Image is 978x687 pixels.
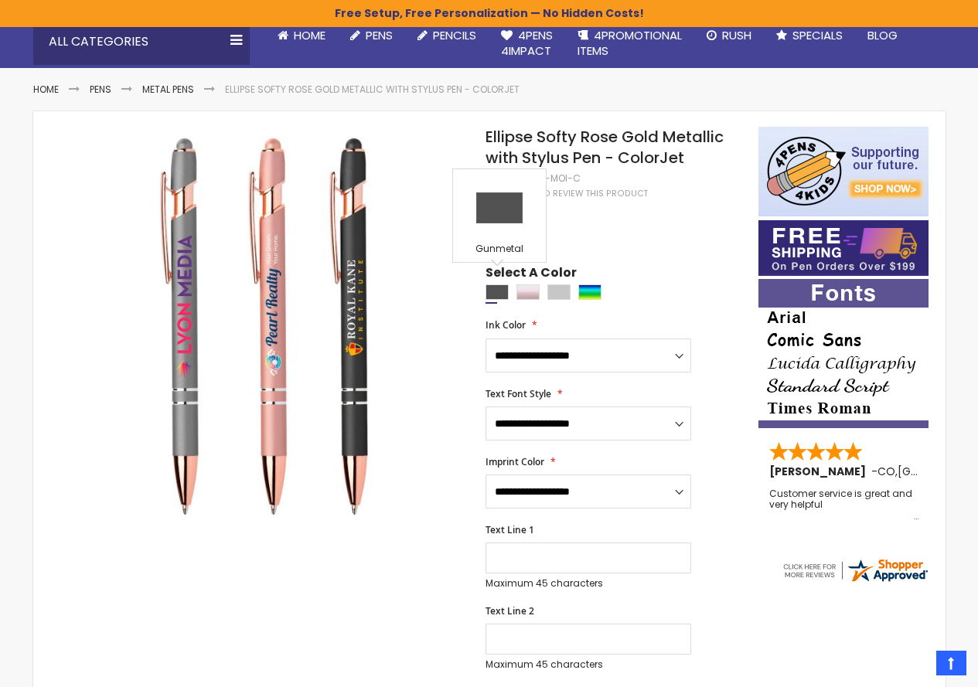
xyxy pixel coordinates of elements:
[516,284,540,300] div: Rose Gold
[855,19,910,53] a: Blog
[867,27,898,43] span: Blog
[758,279,929,428] img: font-personalization-examples
[338,19,405,53] a: Pens
[142,83,194,96] a: Metal Pens
[366,27,393,43] span: Pens
[578,27,682,59] span: 4PROMOTIONAL ITEMS
[486,284,509,300] div: Gunmetal
[33,83,59,96] a: Home
[33,19,250,65] div: All Categories
[578,284,601,300] div: Assorted
[501,27,553,59] span: 4Pens 4impact
[764,19,855,53] a: Specials
[486,387,551,400] span: Text Font Style
[486,577,691,590] p: Maximum 45 characters
[758,127,929,216] img: 4pens 4 kids
[486,455,544,468] span: Imprint Color
[486,523,534,536] span: Text Line 1
[486,264,577,285] span: Select A Color
[792,27,843,43] span: Specials
[694,19,764,53] a: Rush
[769,488,919,522] div: Customer service is great and very helpful
[781,574,929,587] a: 4pens.com certificate URL
[936,651,966,675] a: Top
[758,220,929,276] img: Free shipping on orders over $199
[433,27,476,43] span: Pencils
[520,172,581,185] div: 4PGS-MOI-C
[486,318,526,332] span: Ink Color
[489,19,565,69] a: 4Pens4impact
[265,19,338,53] a: Home
[877,464,895,479] span: CO
[547,284,571,300] div: Silver
[722,27,751,43] span: Rush
[225,83,520,96] li: Ellipse Softy Rose Gold Metallic with Stylus Pen - ColorJet
[90,83,111,96] a: Pens
[486,126,724,168] span: Ellipse Softy Rose Gold Metallic with Stylus Pen - ColorJet
[781,556,929,584] img: 4pens.com widget logo
[486,658,691,671] p: Maximum 45 characters
[457,243,542,258] div: Gunmetal
[64,125,465,526] img: Ellipse Softy Rose Gold Metallic with Stylus Pen - ColorJet
[486,188,648,199] a: Be the first to review this product
[565,19,694,69] a: 4PROMOTIONALITEMS
[294,27,325,43] span: Home
[486,604,534,617] span: Text Line 2
[769,464,871,479] span: [PERSON_NAME]
[405,19,489,53] a: Pencils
